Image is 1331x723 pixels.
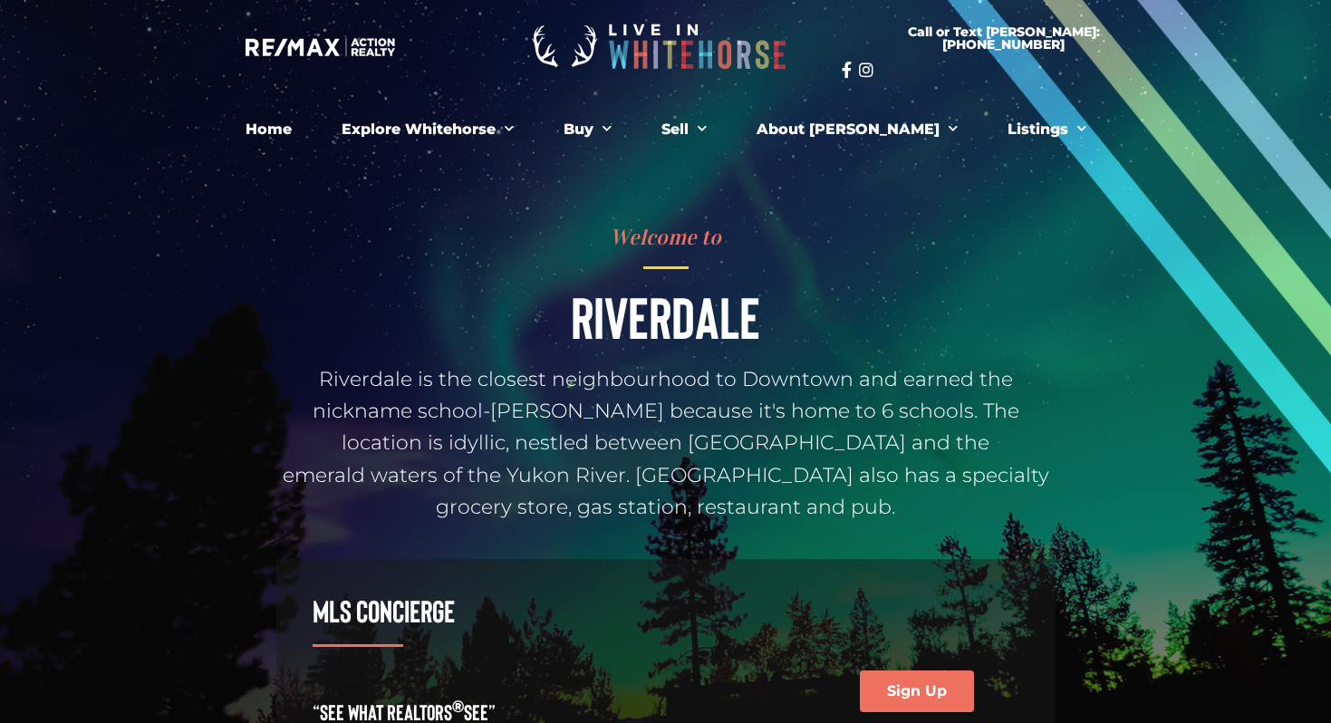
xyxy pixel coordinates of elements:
span: Call or Text [PERSON_NAME]: [PHONE_NUMBER] [863,25,1144,51]
a: Buy [550,111,625,148]
a: Sell [648,111,720,148]
h1: Riverdale [276,287,1056,345]
a: Explore Whitehorse [328,111,527,148]
a: Call or Text [PERSON_NAME]: [PHONE_NUMBER] [842,14,1166,62]
p: Riverdale is the closest neighbourhood to Downtown and earned the nickname school-[PERSON_NAME] b... [276,363,1056,523]
a: Listings [994,111,1100,148]
span: Sign Up [887,684,947,699]
a: Sign Up [860,670,974,712]
nav: Menu [168,111,1164,148]
sup: ® [452,696,464,716]
a: About [PERSON_NAME] [743,111,971,148]
h4: “See What REALTORS See” [313,701,796,723]
h4: Welcome to [276,227,1056,248]
a: Home [232,111,305,148]
h3: MLS Concierge [313,595,796,626]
